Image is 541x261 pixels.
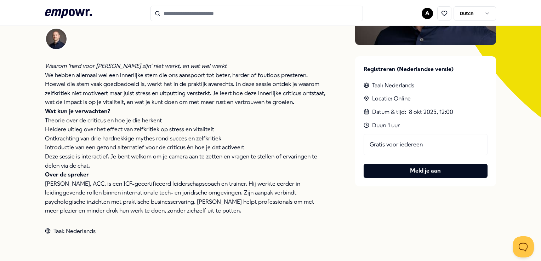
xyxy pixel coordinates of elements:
strong: Wat kun je verwachten? [45,108,110,115]
p: [PERSON_NAME], ACC, is een ICF-gecertificeerd leiderschapscoach en trainer. Hij werkte eerder in ... [45,170,327,215]
p: Heldere uitleg over het effect van zelfkritiek op stress en vitaliteit [45,125,327,134]
button: Meld je aan [364,164,488,178]
div: Locatie: Online [364,94,488,103]
p: Registreren (Nederlandse versie) [364,65,488,74]
p: We hebben allemaal wel een innerlijke stem die ons aanspoort tot beter, harder of foutloos preste... [45,71,327,107]
div: Datum & tijd : [364,108,488,117]
img: Avatar [46,29,67,49]
em: Waarom ‘hard voor [PERSON_NAME] zijn’ niet werkt, en wat wel werkt [45,63,227,69]
p: Deze sessie is interactief. Je bent welkom om je camera aan te zetten en vragen te stellen of erv... [45,152,327,170]
time: 8 okt 2025, 12:00 [409,108,453,117]
p: Introductie van een gezond alternatief voor de criticus én hoe je dat activeert [45,143,327,152]
button: A [422,8,433,19]
iframe: Help Scout Beacon - Open [513,236,534,257]
div: Gratis voor iedereen [364,134,488,155]
div: Taal: Nederlands [45,227,327,236]
div: Taal: Nederlands [364,81,488,90]
div: Duur: 1 uur [364,121,488,130]
p: Ontkrachting van drie hardnekkige mythes rond succes en zelfkritiek [45,134,327,143]
input: Search for products, categories or subcategories [150,6,363,21]
strong: Over de spreker [45,171,89,178]
p: Theorie over de criticus en hoe je die herkent [45,116,327,125]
